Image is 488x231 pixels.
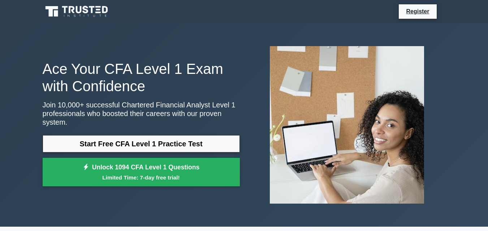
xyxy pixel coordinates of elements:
[402,7,433,16] a: Register
[43,101,240,126] p: Join 10,000+ successful Chartered Financial Analyst Level 1 professionals who boosted their caree...
[52,173,231,182] small: Limited Time: 7-day free trial!
[43,60,240,95] h1: Ace Your CFA Level 1 Exam with Confidence
[43,135,240,152] a: Start Free CFA Level 1 Practice Test
[43,158,240,187] a: Unlock 1094 CFA Level 1 QuestionsLimited Time: 7-day free trial!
